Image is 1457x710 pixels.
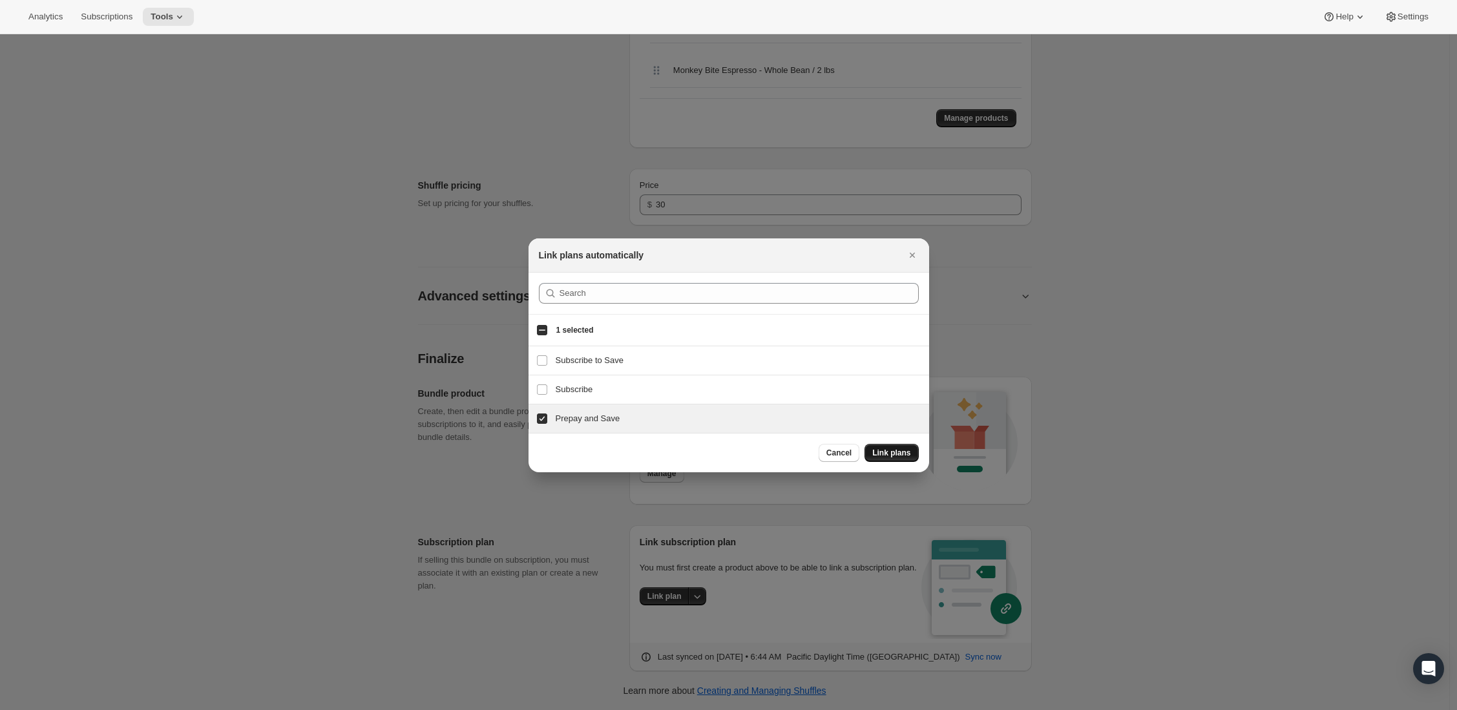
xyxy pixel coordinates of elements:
span: Subscriptions [81,12,132,22]
button: Close [903,246,921,264]
button: Subscriptions [73,8,140,26]
button: Help [1315,8,1374,26]
span: Link plans [872,448,910,458]
button: Link plans [865,444,918,462]
button: Cancel [819,444,859,462]
button: Settings [1377,8,1436,26]
span: Cancel [826,448,852,458]
span: Analytics [28,12,63,22]
span: Settings [1398,12,1429,22]
span: Help [1336,12,1353,22]
span: 1 selected [556,325,594,335]
h3: Prepay and Save [556,412,921,425]
div: Open Intercom Messenger [1413,653,1444,684]
h2: Link plans automatically [539,249,644,262]
input: Search [560,283,919,304]
button: Analytics [21,8,70,26]
button: Tools [143,8,194,26]
span: Tools [151,12,173,22]
h3: Subscribe [556,383,921,396]
h3: Subscribe to Save [556,354,921,367]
